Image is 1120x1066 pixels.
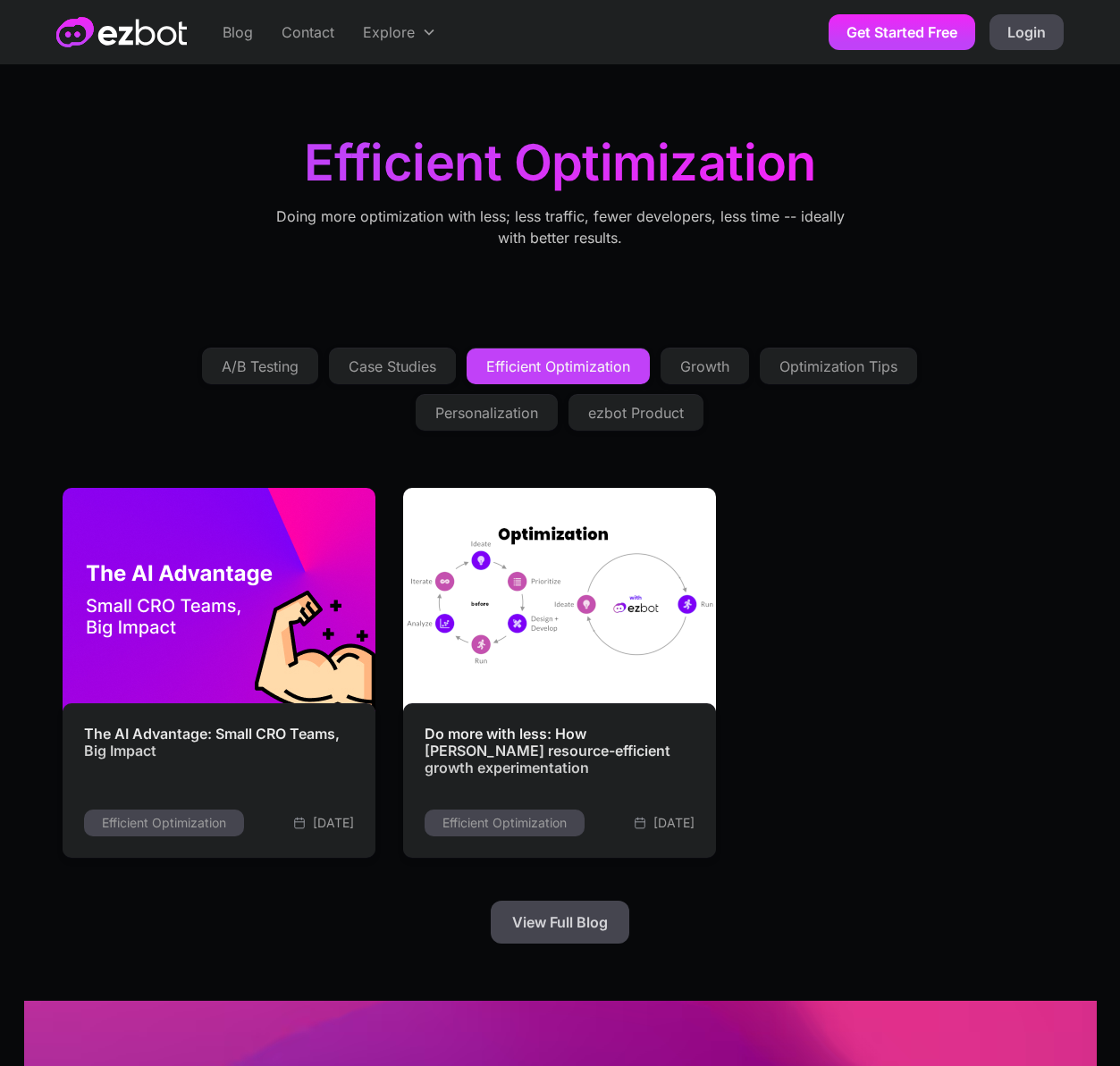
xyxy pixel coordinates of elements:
[363,21,415,43] div: Explore
[442,813,567,833] div: Efficient Optimization
[102,813,226,833] div: Efficient Optimization
[491,901,629,944] a: View Full Blog
[653,812,695,834] div: [DATE]
[425,726,695,777] h2: Do more with less: How [PERSON_NAME] resource-efficient growth experimentation
[486,359,630,374] div: Efficient Optimization
[84,726,354,760] h2: The AI Advantage: Small CRO Teams, Big Impact
[661,348,749,384] a: Growth
[588,406,684,420] div: ezbot Product
[56,17,187,47] a: home
[680,359,729,374] div: Growth
[779,359,897,374] div: Optimization Tips
[829,14,975,50] a: Get Started Free
[989,14,1064,50] a: Login
[304,136,816,198] h1: Efficient Optimization
[270,206,851,248] div: Doing more optimization with less; less traffic, fewer developers, less time -- ideally with bett...
[63,488,375,858] a: The AI Advantage: Small CRO Teams, Big ImpactEfficient Optimization[DATE]
[416,395,558,431] a: Personalization
[435,406,538,420] div: Personalization
[202,348,318,384] a: A/B Testing
[349,359,436,374] div: Case Studies
[313,812,354,834] div: [DATE]
[760,348,917,384] a: Optimization Tips
[568,395,703,431] a: ezbot Product
[222,359,299,374] div: A/B Testing
[467,348,650,384] a: Efficient Optimization
[329,348,456,384] a: Case Studies
[512,911,608,933] div: View Full Blog
[403,488,716,858] a: Do more with less: How [PERSON_NAME] resource-efficient growth experimentationEfficient Optimizat...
